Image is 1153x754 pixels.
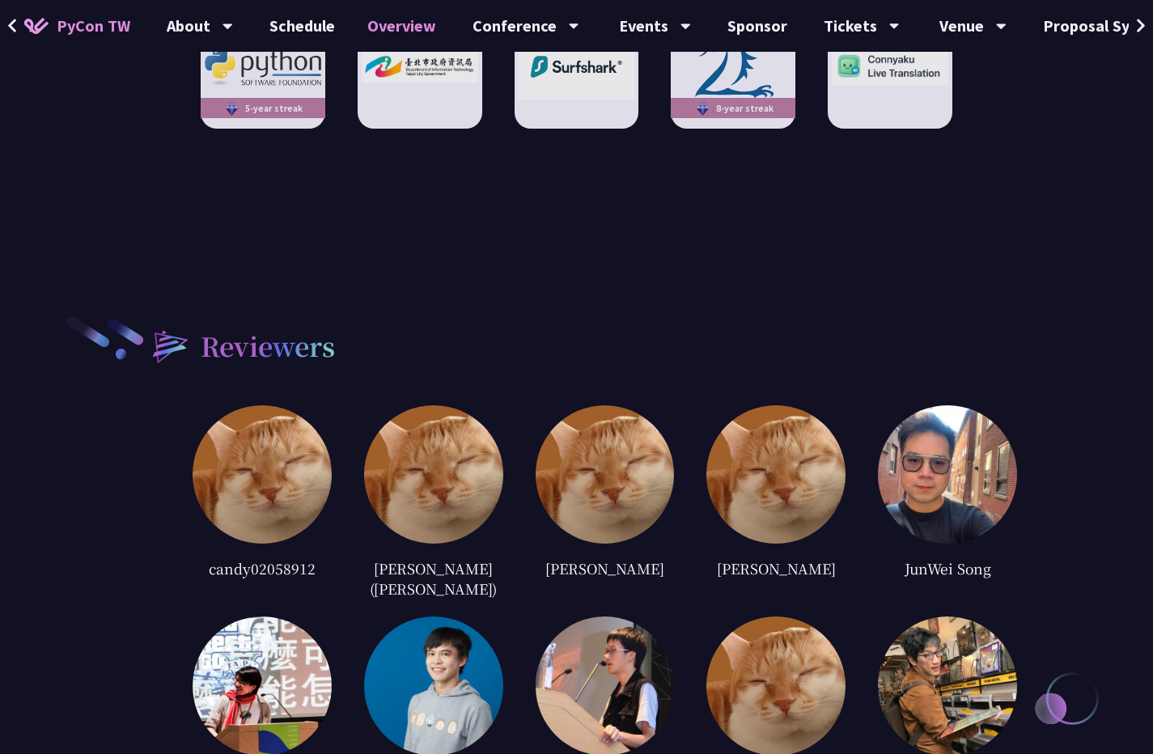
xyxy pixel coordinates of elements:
img: default.0dba411.jpg [364,405,503,544]
div: 5-year streak [201,98,325,118]
img: default.0dba411.jpg [536,405,675,544]
img: sponsor-logo-diamond [223,99,241,118]
img: default.0dba411.jpg [706,405,846,544]
div: JunWei Song [878,556,1017,580]
span: PyCon TW [57,14,130,38]
img: cc92e06fafd13445e6a1d6468371e89a.jpg [878,405,1017,544]
img: 天瓏資訊圖書 [675,13,791,121]
a: PyCon TW [8,6,146,46]
div: candy02058912 [193,556,332,580]
img: sponsor-logo-diamond [693,99,712,118]
img: Python Software Foundation [205,48,321,86]
img: Connyaku [832,48,948,85]
img: heading-bullet [136,315,201,376]
div: 8-year streak [671,98,795,118]
img: Department of Information Technology, Taipei City Government [362,51,478,83]
div: [PERSON_NAME] [706,556,846,580]
div: [PERSON_NAME] [536,556,675,580]
img: Home icon of PyCon TW 2025 [24,18,49,34]
h2: Reviewers [201,326,335,365]
div: [PERSON_NAME] ([PERSON_NAME]) [364,556,503,600]
img: Surfshark [519,34,635,100]
img: default.0dba411.jpg [193,405,332,544]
